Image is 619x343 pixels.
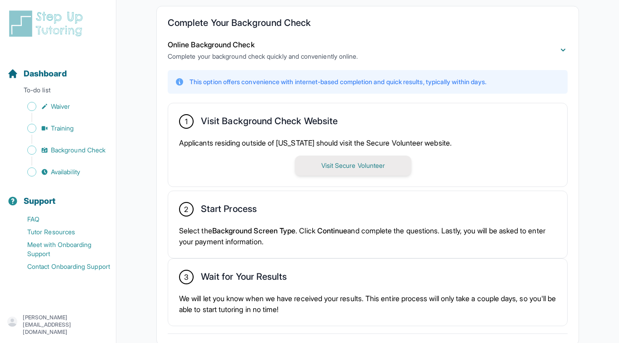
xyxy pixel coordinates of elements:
span: Online Background Check [168,40,255,49]
button: Dashboard [4,53,112,84]
p: This option offers convenience with internet-based completion and quick results, typically within... [190,77,486,86]
button: Online Background CheckComplete your background check quickly and conveniently online. [168,39,568,61]
span: Waiver [51,102,70,111]
p: We will let you know when we have received your results. This entire process will only take a cou... [179,293,556,315]
a: Meet with Onboarding Support [7,238,116,260]
p: Select the . Click and complete the questions. Lastly, you will be asked to enter your payment in... [179,225,556,247]
h2: Wait for Your Results [201,271,287,286]
a: Availability [7,166,116,178]
a: Contact Onboarding Support [7,260,116,273]
span: Continue [317,226,348,235]
span: 3 [184,272,189,282]
span: Dashboard [24,67,67,80]
a: FAQ [7,213,116,226]
a: Training [7,122,116,135]
img: logo [7,9,88,38]
p: To-do list [4,86,112,98]
a: Waiver [7,100,116,113]
span: 1 [185,116,188,127]
p: [PERSON_NAME][EMAIL_ADDRESS][DOMAIN_NAME] [23,314,109,336]
span: Support [24,195,56,207]
a: Dashboard [7,67,67,80]
h2: Start Process [201,203,257,218]
a: Visit Secure Volunteer [295,161,411,170]
span: Availability [51,167,80,177]
p: Applicants residing outside of [US_STATE] should visit the Secure Volunteer website. [179,137,556,148]
span: Background Screen Type [212,226,296,235]
button: [PERSON_NAME][EMAIL_ADDRESS][DOMAIN_NAME] [7,314,109,336]
a: Tutor Resources [7,226,116,238]
span: Background Check [51,146,105,155]
button: Visit Secure Volunteer [295,156,411,176]
button: Support [4,180,112,211]
span: 2 [184,204,188,215]
a: Background Check [7,144,116,156]
span: Training [51,124,74,133]
h2: Visit Background Check Website [201,116,338,130]
p: Complete your background check quickly and conveniently online. [168,52,358,61]
h2: Complete Your Background Check [168,17,568,32]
